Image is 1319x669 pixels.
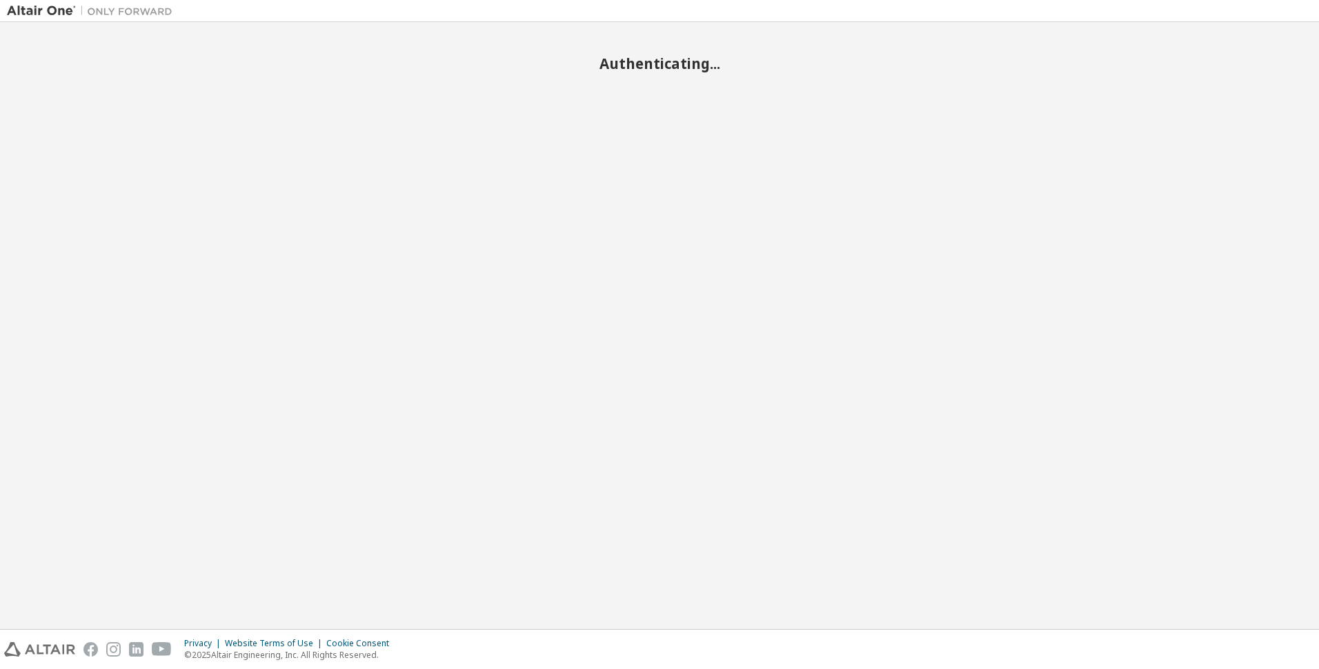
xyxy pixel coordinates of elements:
[83,642,98,657] img: facebook.svg
[7,54,1312,72] h2: Authenticating...
[4,642,75,657] img: altair_logo.svg
[7,4,179,18] img: Altair One
[184,649,397,661] p: © 2025 Altair Engineering, Inc. All Rights Reserved.
[106,642,121,657] img: instagram.svg
[184,638,225,649] div: Privacy
[326,638,397,649] div: Cookie Consent
[225,638,326,649] div: Website Terms of Use
[129,642,143,657] img: linkedin.svg
[152,642,172,657] img: youtube.svg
